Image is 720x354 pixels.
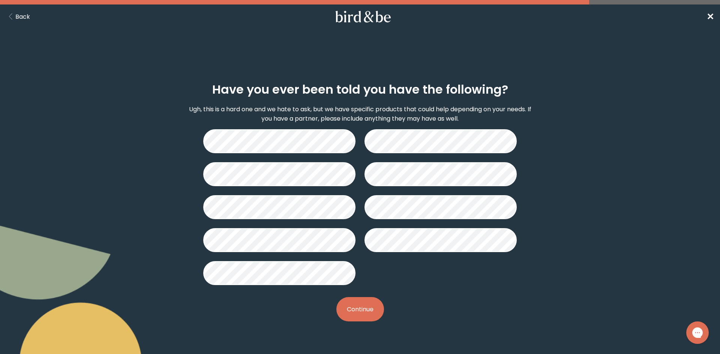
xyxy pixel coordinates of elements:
span: ✕ [706,10,714,23]
button: Back Button [6,12,30,21]
a: ✕ [706,10,714,23]
iframe: Gorgias live chat messenger [682,319,712,347]
p: Ugh, this is a hard one and we hate to ask, but we have specific products that could help dependi... [186,105,534,123]
h2: Have you ever been told you have the following? [212,81,508,99]
button: Continue [336,297,384,321]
